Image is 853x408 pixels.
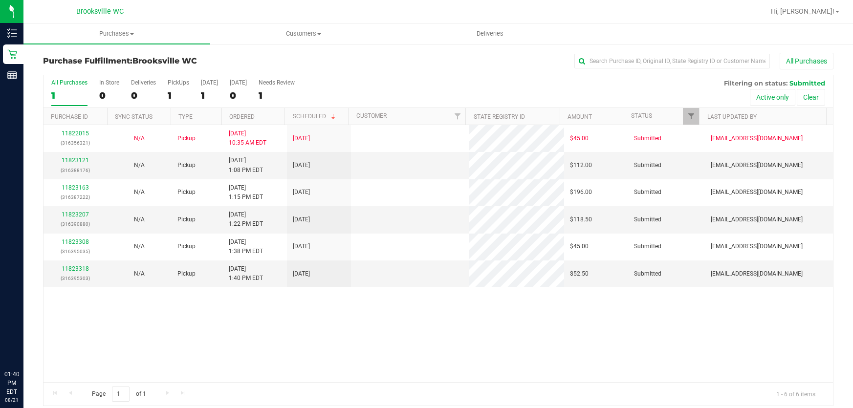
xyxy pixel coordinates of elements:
[99,79,119,86] div: In Store
[99,90,119,101] div: 0
[711,242,803,251] span: [EMAIL_ADDRESS][DOMAIN_NAME]
[229,264,263,283] span: [DATE] 1:40 PM EDT
[570,188,592,197] span: $196.00
[7,28,17,38] inline-svg: Inventory
[43,57,306,65] h3: Purchase Fulfillment:
[683,108,699,125] a: Filter
[51,113,88,120] a: Purchase ID
[634,134,661,143] span: Submitted
[49,274,102,283] p: (316395303)
[780,53,833,69] button: All Purchases
[750,89,795,106] button: Active only
[112,387,130,402] input: 1
[634,161,661,170] span: Submitted
[134,188,145,197] button: N/A
[570,269,589,279] span: $52.50
[177,242,196,251] span: Pickup
[707,113,757,120] a: Last Updated By
[568,113,592,120] a: Amount
[293,134,310,143] span: [DATE]
[177,134,196,143] span: Pickup
[230,79,247,86] div: [DATE]
[134,135,145,142] span: Not Applicable
[474,113,525,120] a: State Registry ID
[10,330,39,359] iframe: Resource center
[293,161,310,170] span: [DATE]
[51,79,87,86] div: All Purchases
[177,269,196,279] span: Pickup
[177,215,196,224] span: Pickup
[51,90,87,101] div: 1
[49,247,102,256] p: (316395035)
[797,89,825,106] button: Clear
[177,161,196,170] span: Pickup
[49,138,102,148] p: (316356321)
[229,237,263,256] span: [DATE] 1:38 PM EDT
[23,23,210,44] a: Purchases
[134,161,145,170] button: N/A
[711,134,803,143] span: [EMAIL_ADDRESS][DOMAIN_NAME]
[259,79,295,86] div: Needs Review
[570,134,589,143] span: $45.00
[168,79,189,86] div: PickUps
[229,183,263,202] span: [DATE] 1:15 PM EDT
[134,189,145,195] span: Not Applicable
[178,113,193,120] a: Type
[230,90,247,101] div: 0
[62,157,89,164] a: 11823121
[4,396,19,404] p: 08/21
[131,90,156,101] div: 0
[49,193,102,202] p: (316387222)
[201,90,218,101] div: 1
[76,7,124,16] span: Brooksville WC
[62,238,89,245] a: 11823308
[134,243,145,250] span: Not Applicable
[229,113,255,120] a: Ordered
[711,161,803,170] span: [EMAIL_ADDRESS][DOMAIN_NAME]
[634,242,661,251] span: Submitted
[49,219,102,229] p: (316390880)
[7,49,17,59] inline-svg: Retail
[134,216,145,223] span: Not Applicable
[201,79,218,86] div: [DATE]
[259,90,295,101] div: 1
[62,265,89,272] a: 11823318
[7,70,17,80] inline-svg: Reports
[4,370,19,396] p: 01:40 PM EDT
[62,211,89,218] a: 11823207
[229,156,263,174] span: [DATE] 1:08 PM EDT
[177,188,196,197] span: Pickup
[62,184,89,191] a: 11823163
[449,108,465,125] a: Filter
[23,29,210,38] span: Purchases
[724,79,787,87] span: Filtering on status:
[570,161,592,170] span: $112.00
[115,113,153,120] a: Sync Status
[134,134,145,143] button: N/A
[134,269,145,279] button: N/A
[134,270,145,277] span: Not Applicable
[711,188,803,197] span: [EMAIL_ADDRESS][DOMAIN_NAME]
[134,162,145,169] span: Not Applicable
[49,166,102,175] p: (316388176)
[293,188,310,197] span: [DATE]
[634,269,661,279] span: Submitted
[634,215,661,224] span: Submitted
[293,269,310,279] span: [DATE]
[356,112,387,119] a: Customer
[132,56,197,65] span: Brooksville WC
[771,7,834,15] span: Hi, [PERSON_NAME]!
[211,29,396,38] span: Customers
[570,215,592,224] span: $118.50
[229,129,266,148] span: [DATE] 10:35 AM EDT
[631,112,652,119] a: Status
[134,215,145,224] button: N/A
[634,188,661,197] span: Submitted
[768,387,823,401] span: 1 - 6 of 6 items
[570,242,589,251] span: $45.00
[397,23,584,44] a: Deliveries
[84,387,154,402] span: Page of 1
[62,130,89,137] a: 11822015
[131,79,156,86] div: Deliveries
[134,242,145,251] button: N/A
